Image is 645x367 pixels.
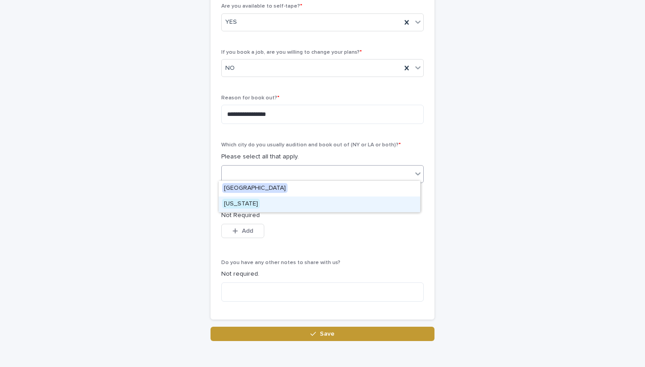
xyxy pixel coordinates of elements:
[219,181,420,196] div: Los Angeles
[221,152,424,162] p: Please select all that apply.
[221,142,401,148] span: Which city do you usually audition and book out of (NY or LA or both)?
[221,95,279,101] span: Reason for book out?
[211,327,434,341] button: Save
[225,64,235,73] span: NO
[219,196,420,212] div: New York
[221,260,340,265] span: Do you have any other notes to share with us?
[221,224,264,238] button: Add
[221,269,424,279] p: Not required.
[221,50,362,55] span: If you book a job, are you willing to change your plans?
[222,199,260,209] span: [US_STATE]
[221,4,302,9] span: Are you available to self-tape?
[221,211,424,220] p: Not Required
[225,17,237,27] span: YES
[222,183,288,193] span: [GEOGRAPHIC_DATA]
[242,228,253,234] span: Add
[320,331,335,337] span: Save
